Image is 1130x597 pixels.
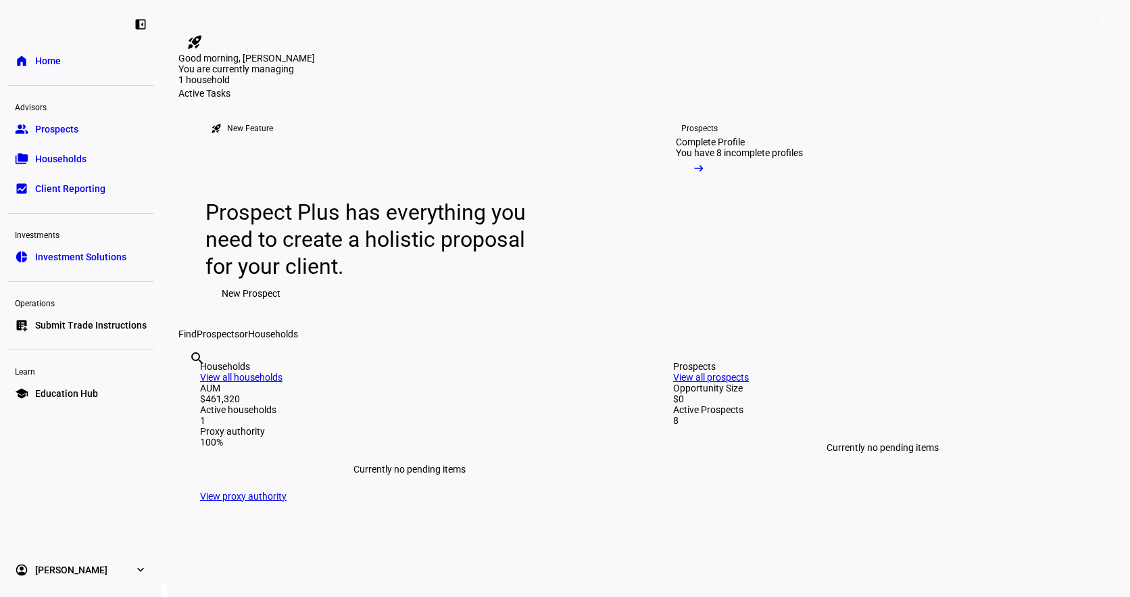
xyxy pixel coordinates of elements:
span: Education Hub [35,387,98,400]
eth-mat-symbol: home [15,54,28,68]
div: $461,320 [200,393,619,404]
div: New Feature [227,123,273,134]
mat-icon: rocket_launch [187,34,203,50]
a: View all prospects [673,372,749,383]
div: You have 8 incomplete profiles [676,147,803,158]
div: Proxy authority [200,426,619,437]
div: Currently no pending items [200,448,619,491]
div: 1 [200,415,619,426]
eth-mat-symbol: account_circle [15,563,28,577]
div: Households [200,361,619,372]
span: Home [35,54,61,68]
eth-mat-symbol: left_panel_close [134,18,147,31]
div: $0 [673,393,1092,404]
div: Prospect Plus has everything you need to create a holistic proposal for your client. [205,199,539,280]
div: Find or [178,329,1114,339]
span: New Prospect [222,280,280,307]
div: Opportunity Size [673,383,1092,393]
eth-mat-symbol: expand_more [134,563,147,577]
span: Submit Trade Instructions [35,318,147,332]
span: [PERSON_NAME] [35,563,107,577]
mat-icon: rocket_launch [211,123,222,134]
div: Complete Profile [676,137,745,147]
div: 8 [673,415,1092,426]
div: Currently no pending items [673,426,1092,469]
div: AUM [200,383,619,393]
button: New Prospect [205,280,297,307]
div: Prospects [681,123,718,134]
div: 100% [200,437,619,448]
eth-mat-symbol: group [15,122,28,136]
span: Investment Solutions [35,250,126,264]
input: Enter name of prospect or household [189,368,192,385]
a: folder_copyHouseholds [8,145,154,172]
span: You are currently managing [178,64,294,74]
eth-mat-symbol: bid_landscape [15,182,28,195]
eth-mat-symbol: pie_chart [15,250,28,264]
eth-mat-symbol: school [15,387,28,400]
div: Advisors [8,97,154,116]
div: Learn [8,361,154,380]
div: Good morning, [PERSON_NAME] [178,53,1114,64]
a: ProspectsComplete ProfileYou have 8 incomplete profiles [654,99,879,329]
mat-icon: search [189,350,205,366]
span: Prospects [35,122,78,136]
div: 1 household [178,74,314,88]
a: bid_landscapeClient Reporting [8,175,154,202]
span: Households [248,329,298,339]
div: Investments [8,224,154,243]
a: View proxy authority [200,491,287,502]
span: Prospects [197,329,239,339]
a: View all households [200,372,282,383]
span: Households [35,152,87,166]
span: Client Reporting [35,182,105,195]
div: Active households [200,404,619,415]
div: Operations [8,293,154,312]
div: Prospects [673,361,1092,372]
div: Active Prospects [673,404,1092,415]
a: pie_chartInvestment Solutions [8,243,154,270]
div: Active Tasks [178,88,1114,99]
eth-mat-symbol: folder_copy [15,152,28,166]
eth-mat-symbol: list_alt_add [15,318,28,332]
span: 2 [1096,14,1107,24]
a: homeHome [8,47,154,74]
a: groupProspects [8,116,154,143]
mat-icon: arrow_right_alt [692,162,706,175]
